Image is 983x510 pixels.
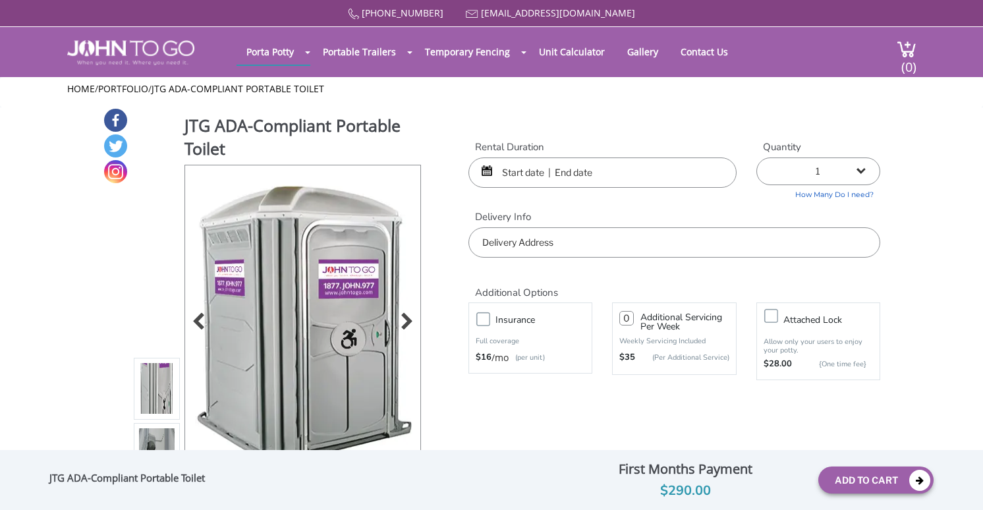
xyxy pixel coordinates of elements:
a: Facebook [104,109,127,132]
img: cart a [897,40,916,58]
strong: $28.00 [764,358,792,371]
img: Call [348,9,359,20]
input: Delivery Address [468,227,880,258]
a: Twitter [104,134,127,157]
p: {One time fee} [799,358,866,371]
a: Instagram [104,160,127,183]
label: Rental Duration [468,140,737,154]
a: Home [67,82,95,95]
strong: $16 [476,351,492,364]
p: (per unit) [509,351,545,364]
h2: Additional Options [468,271,880,299]
strong: $35 [619,351,635,364]
div: JTG ADA-Compliant Portable Toilet [49,472,211,489]
a: Contact Us [671,39,738,65]
a: Gallery [617,39,668,65]
a: How Many Do I need? [756,185,880,200]
a: Temporary Fencing [415,39,520,65]
a: Unit Calculator [529,39,615,65]
img: Product [195,165,412,476]
a: JTG ADA-Compliant Portable Toilet [152,82,324,95]
button: Add To Cart [818,467,934,494]
h1: JTG ADA-Compliant Portable Toilet [184,114,422,163]
img: JOHN to go [67,40,194,65]
img: Mail [466,10,478,18]
a: Porta Potty [237,39,304,65]
a: Portfolio [98,82,148,95]
h3: Insurance [495,312,598,328]
div: $290.00 [563,480,809,501]
label: Delivery Info [468,210,880,224]
p: Weekly Servicing Included [619,336,729,346]
span: (0) [901,47,916,76]
p: (Per Additional Service) [635,353,729,362]
p: Full coverage [476,335,585,348]
ul: / / [67,82,916,96]
a: [PHONE_NUMBER] [362,7,443,19]
a: Portable Trailers [313,39,406,65]
h3: Attached lock [783,312,886,328]
input: 0 [619,311,634,326]
h3: Additional Servicing Per Week [640,313,729,331]
label: Quantity [756,140,880,154]
a: [EMAIL_ADDRESS][DOMAIN_NAME] [481,7,635,19]
div: First Months Payment [563,458,809,480]
div: /mo [476,351,585,364]
p: Allow only your users to enjoy your potty. [764,337,873,354]
input: Start date | End date [468,157,737,188]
